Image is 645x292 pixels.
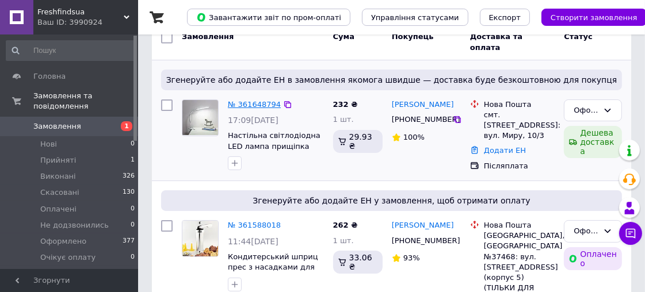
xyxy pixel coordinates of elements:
[40,204,77,214] span: Оплачені
[470,33,522,52] span: Доставка та оплата
[40,236,86,247] span: Оформлено
[123,187,135,198] span: 130
[228,116,278,125] span: 17:09[DATE]
[403,133,425,141] span: 100%
[480,9,530,26] button: Експорт
[131,139,135,149] span: 0
[123,171,135,182] span: 326
[123,236,135,247] span: 377
[489,13,521,22] span: Експорт
[166,74,617,86] span: Згенеруйте або додайте ЕН в замовлення якомога швидше — доставка буде безкоштовною для покупця
[6,40,136,61] input: Пошук
[131,252,135,263] span: 0
[484,220,555,230] div: Нова Пошта
[182,221,218,256] img: Фото товару
[182,99,219,136] a: Фото товару
[33,71,66,82] span: Головна
[40,252,96,263] span: Очікує оплату
[551,13,638,22] span: Створити замовлення
[484,161,555,171] div: Післяплата
[40,187,79,198] span: Скасовані
[371,13,459,22] span: Управління статусами
[37,7,124,17] span: Freshfindsua
[619,222,642,245] button: Чат з покупцем
[228,237,278,246] span: 11:44[DATE]
[484,146,526,155] a: Додати ЕН
[333,115,354,124] span: 1 шт.
[564,247,622,270] div: Оплачено
[228,221,281,229] a: № 361588018
[574,225,598,237] div: Оформлено
[392,220,454,231] a: [PERSON_NAME]
[564,33,593,41] span: Статус
[390,112,453,127] div: [PHONE_NUMBER]
[196,12,341,22] span: Завантажити звіт по пром-оплаті
[228,100,281,109] a: № 361648794
[403,253,420,262] span: 93%
[228,131,320,172] a: Настільна світлодіодна LED лампа прищіпка Xsd-206 Настільна лампа 24 світлодіода
[131,155,135,166] span: 1
[37,17,138,28] div: Ваш ID: 3990924
[182,100,218,135] img: Фото товару
[40,139,57,149] span: Нові
[390,233,453,248] div: [PHONE_NUMBER]
[333,221,358,229] span: 262 ₴
[187,9,350,26] button: Завантажити звіт по пром-оплаті
[564,126,622,158] div: Дешева доставка
[333,130,383,153] div: 29.93 ₴
[33,121,81,132] span: Замовлення
[131,220,135,230] span: 0
[121,121,132,131] span: 1
[166,195,617,206] span: Згенеруйте або додайте ЕН у замовлення, щоб отримати оплату
[392,33,434,41] span: Покупець
[40,155,76,166] span: Прийняті
[333,251,383,274] div: 33.06 ₴
[40,171,76,182] span: Виконані
[333,33,354,41] span: Cума
[574,105,598,117] div: Оформлено
[392,99,454,110] a: [PERSON_NAME]
[33,91,138,112] span: Замовлення та повідомлення
[182,33,234,41] span: Замовлення
[182,220,219,257] a: Фото товару
[333,100,358,109] span: 232 ₴
[40,220,109,230] span: Не додзвонились
[131,204,135,214] span: 0
[362,9,468,26] button: Управління статусами
[333,236,354,245] span: 1 шт.
[484,110,555,141] div: смт. [STREET_ADDRESS]: вул. Миру, 10/3
[484,99,555,110] div: Нова Пошта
